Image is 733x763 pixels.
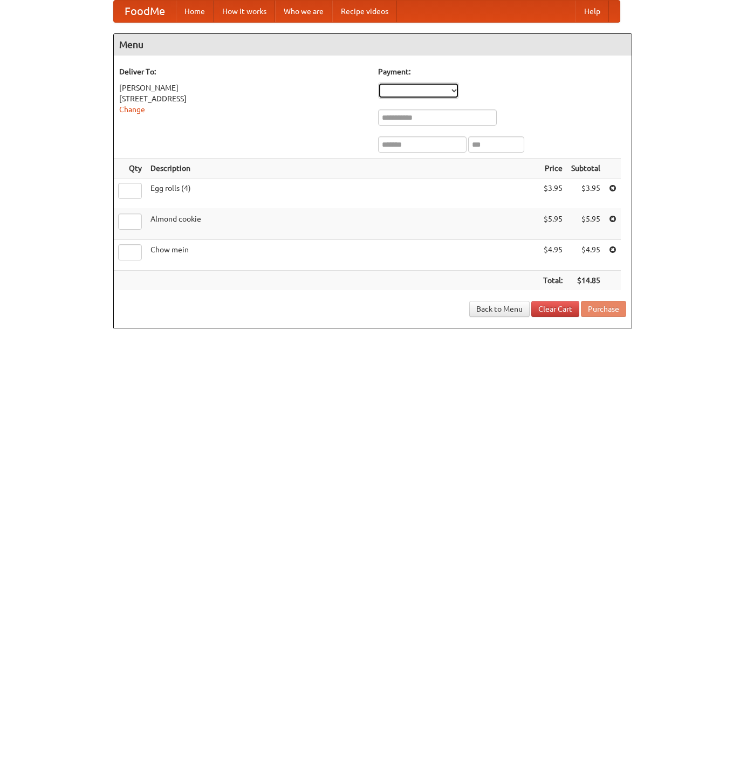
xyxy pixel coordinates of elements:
th: Qty [114,159,146,178]
td: $5.95 [567,209,605,240]
td: $4.95 [539,240,567,271]
a: Who we are [275,1,332,22]
a: Back to Menu [469,301,530,317]
th: Price [539,159,567,178]
td: Almond cookie [146,209,539,240]
td: $3.95 [539,178,567,209]
a: FoodMe [114,1,176,22]
td: $4.95 [567,240,605,271]
th: Description [146,159,539,178]
button: Purchase [581,301,626,317]
a: Home [176,1,214,22]
td: Chow mein [146,240,539,271]
td: Egg rolls (4) [146,178,539,209]
h5: Payment: [378,66,626,77]
th: $14.85 [567,271,605,291]
a: Clear Cart [531,301,579,317]
a: Recipe videos [332,1,397,22]
td: $5.95 [539,209,567,240]
th: Total: [539,271,567,291]
div: [STREET_ADDRESS] [119,93,367,104]
td: $3.95 [567,178,605,209]
h4: Menu [114,34,632,56]
a: Help [576,1,609,22]
h5: Deliver To: [119,66,367,77]
div: [PERSON_NAME] [119,83,367,93]
th: Subtotal [567,159,605,178]
a: Change [119,105,145,114]
a: How it works [214,1,275,22]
